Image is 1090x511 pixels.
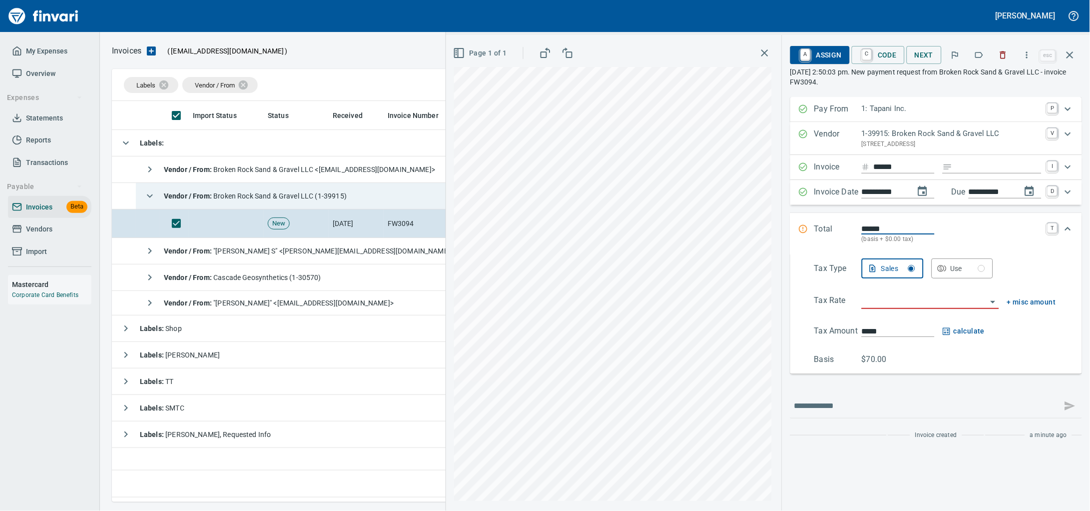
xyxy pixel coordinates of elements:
span: Code [860,46,897,63]
p: [DATE] 2:50:03 pm. New payment request from Broken Rock Sand & Gravel LLC - invoice FW3094. [790,67,1082,87]
span: My Expenses [26,45,67,57]
span: [EMAIL_ADDRESS][DOMAIN_NAME] [170,46,285,56]
strong: Vendor / From : [164,192,213,200]
div: Expand [790,254,1082,374]
a: T [1048,223,1058,233]
a: esc [1041,50,1056,61]
a: Reports [8,129,91,151]
p: Invoice Date [814,186,862,199]
span: "[PERSON_NAME] S" <[PERSON_NAME][EMAIL_ADDRESS][DOMAIN_NAME]> [164,247,454,255]
p: 1: Tapani Inc. [862,103,1042,114]
p: 1-39915: Broken Rock Sand & Gravel LLC [862,128,1042,139]
span: Broken Rock Sand & Gravel LLC (1-39915) [164,192,347,200]
p: Pay From [814,103,862,116]
p: Due [952,186,999,198]
a: Statements [8,107,91,129]
span: TT [140,377,174,385]
a: My Expenses [8,40,91,62]
strong: Vendor / From : [164,247,213,255]
strong: Labels : [140,139,164,147]
div: Expand [790,180,1082,205]
button: calculate [943,325,985,337]
span: [PERSON_NAME], Requested Info [140,430,271,438]
div: Expand [790,155,1082,180]
button: AAssign [790,46,850,64]
span: SMTC [140,404,184,412]
span: Status [268,109,289,121]
p: (basis + $0.00 tax) [862,234,1042,244]
button: Expenses [3,88,86,107]
button: Discard [992,44,1014,66]
a: P [1048,103,1058,113]
span: a minute ago [1030,430,1067,440]
strong: Vendor / From : [164,299,213,307]
p: $70.00 [862,353,909,365]
strong: Labels : [140,430,165,438]
strong: Labels : [140,404,165,412]
p: Vendor [814,128,862,149]
p: Total [814,223,862,244]
span: Import Status [193,109,237,121]
div: Labels [124,77,178,93]
button: More [1016,44,1038,66]
svg: Invoice description [943,162,953,172]
h6: Mastercard [12,279,91,290]
a: Corporate Card Benefits [12,291,78,298]
a: InvoicesBeta [8,196,91,218]
span: Invoice Number [388,109,452,121]
nav: breadcrumb [112,45,141,57]
span: Overview [26,67,55,80]
strong: Vendor / From : [164,273,213,281]
span: "[PERSON_NAME]" <[EMAIL_ADDRESS][DOMAIN_NAME]> [164,299,394,307]
span: Shop [140,324,182,332]
span: Transactions [26,156,68,169]
p: Invoices [112,45,141,57]
span: New [268,219,289,228]
strong: Labels : [140,324,165,332]
span: Statements [26,112,63,124]
p: Tax Rate [814,294,862,309]
td: FW3094 [384,209,459,238]
td: [DATE] [329,209,384,238]
a: C [862,49,872,60]
button: + misc amount [1007,296,1056,308]
a: I [1048,161,1058,171]
div: Use [951,262,986,275]
span: Expenses [7,91,82,104]
p: Tax Type [814,262,862,278]
span: This records your message into the invoice and notifies anyone mentioned [1058,394,1082,418]
span: Cascade Geosynthetics (1-30570) [164,273,321,281]
button: [PERSON_NAME] [993,8,1058,23]
strong: Labels : [140,351,165,359]
span: Invoice Number [388,109,439,121]
span: Import [26,245,47,258]
div: Expand [790,122,1082,155]
div: Vendor / From [182,77,258,93]
a: D [1048,186,1058,196]
span: Next [915,49,934,61]
p: Invoice [814,161,862,174]
span: Import Status [193,109,250,121]
button: Payable [3,177,86,196]
div: Sales [881,262,915,275]
button: change due date [1018,179,1042,203]
span: Invoices [26,201,52,213]
span: Received [333,109,363,121]
span: Received [333,109,376,121]
span: Page 1 of 1 [455,47,507,59]
span: Vendors [26,223,52,235]
button: change date [911,179,935,203]
p: Basis [814,353,862,365]
a: V [1048,128,1058,138]
a: Overview [8,62,91,85]
p: ( ) [161,46,288,56]
button: Labels [968,44,990,66]
button: Next [907,46,942,64]
span: Vendor / From [195,81,235,89]
button: Use [932,258,994,278]
span: Labels [136,81,155,89]
span: Broken Rock Sand & Gravel LLC <[EMAIL_ADDRESS][DOMAIN_NAME]> [164,165,435,173]
h5: [PERSON_NAME] [996,10,1056,21]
